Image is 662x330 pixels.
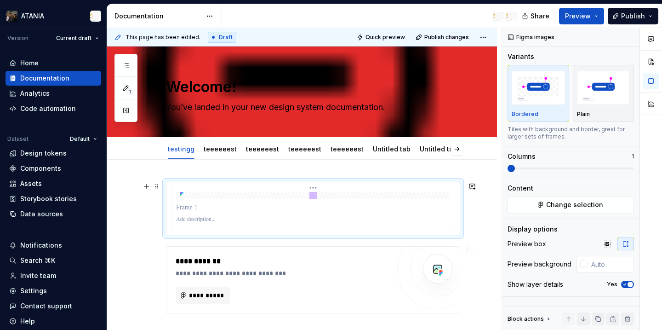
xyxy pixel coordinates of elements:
div: Documentation [114,12,201,21]
span: Publish [621,12,645,21]
input: Auto [588,256,634,272]
a: Components [6,161,101,176]
p: Bordered [512,110,538,118]
button: Notifications [6,238,101,253]
div: testingg [164,139,198,158]
span: Change selection [546,200,603,209]
div: Dataset [7,135,29,143]
img: Nikki Craciun [90,11,101,22]
a: teeeeeest [288,145,321,153]
button: Publish [608,8,658,24]
a: Assets [6,176,101,191]
div: Notifications [20,241,62,250]
a: Untitled tab [420,145,457,153]
span: 1 [126,88,133,95]
div: ATANIA [21,12,44,21]
a: Home [6,56,101,70]
label: Yes [607,281,617,288]
div: Preview box [508,239,546,249]
button: Help [6,314,101,329]
div: Invite team [20,271,56,280]
p: Plain [577,110,590,118]
button: ATANIANikki Craciun [2,6,105,26]
a: testingg [168,145,194,153]
div: Data sources [20,209,63,219]
a: Analytics [6,86,101,101]
button: Contact support [6,299,101,313]
button: Share [517,8,555,24]
button: Current draft [52,32,103,45]
div: Settings [20,286,47,295]
a: Storybook stories [6,191,101,206]
div: teeeeeest [327,139,367,158]
button: Default [66,133,101,145]
div: Contact support [20,301,72,311]
span: This page has been edited. [126,34,200,41]
div: Search ⌘K [20,256,55,265]
div: teeeeeest [200,139,240,158]
div: Content [508,184,533,193]
div: teeeeeest [242,139,283,158]
div: Help [20,317,35,326]
a: teeeeeest [204,145,237,153]
a: Design tokens [6,146,101,161]
div: Untitled tab [369,139,414,158]
button: Change selection [508,197,634,213]
div: Storybook stories [20,194,77,203]
div: Home [20,58,39,68]
img: 6406f678-1b55-468d-98ac-69dd53595fce.png [6,11,17,22]
button: Quick preview [354,31,409,44]
div: Design tokens [20,149,67,158]
div: Display options [508,225,558,234]
button: Preview [559,8,604,24]
textarea: Welcome! [164,76,458,98]
div: Version [7,35,29,42]
div: Assets [20,179,42,188]
div: Components [20,164,61,173]
img: placeholder [577,71,630,104]
a: Code automation [6,101,101,116]
div: Block actions [508,315,544,323]
span: Draft [219,34,233,41]
a: teeeeeest [246,145,279,153]
a: Untitled tab [373,145,411,153]
div: Code automation [20,104,76,113]
div: Variants [508,52,534,61]
img: Nikki Craciun [466,244,475,254]
button: Search ⌘K [6,253,101,268]
div: Columns [508,152,536,161]
span: Share [531,12,549,21]
a: Data sources [6,207,101,221]
span: Default [70,135,90,143]
div: Analytics [20,89,50,98]
a: teeeeeest [331,145,364,153]
a: Documentation [6,71,101,86]
img: Nikki Craciun [506,11,517,22]
button: Publish changes [413,31,473,44]
a: Settings [6,284,101,298]
div: Show layer details [508,280,563,289]
div: Block actions [508,313,552,325]
p: 1 [632,153,634,160]
textarea: You’ve landed in your new design system documentation. [164,100,458,115]
span: Quick preview [365,34,405,41]
span: Current draft [56,35,91,42]
span: Preview [565,12,591,21]
img: placeholder [512,71,565,104]
div: Tiles with background and border, great for larger sets of frames. [508,126,634,140]
div: Untitled tab [416,139,461,158]
div: Preview background [508,260,571,269]
div: teeeeeest [285,139,325,158]
span: Publish changes [424,34,469,41]
button: placeholderBordered [508,65,569,122]
img: Nikki Craciun [493,11,504,22]
button: placeholderPlain [573,65,634,122]
div: Documentation [20,74,69,83]
a: Invite team [6,268,101,283]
